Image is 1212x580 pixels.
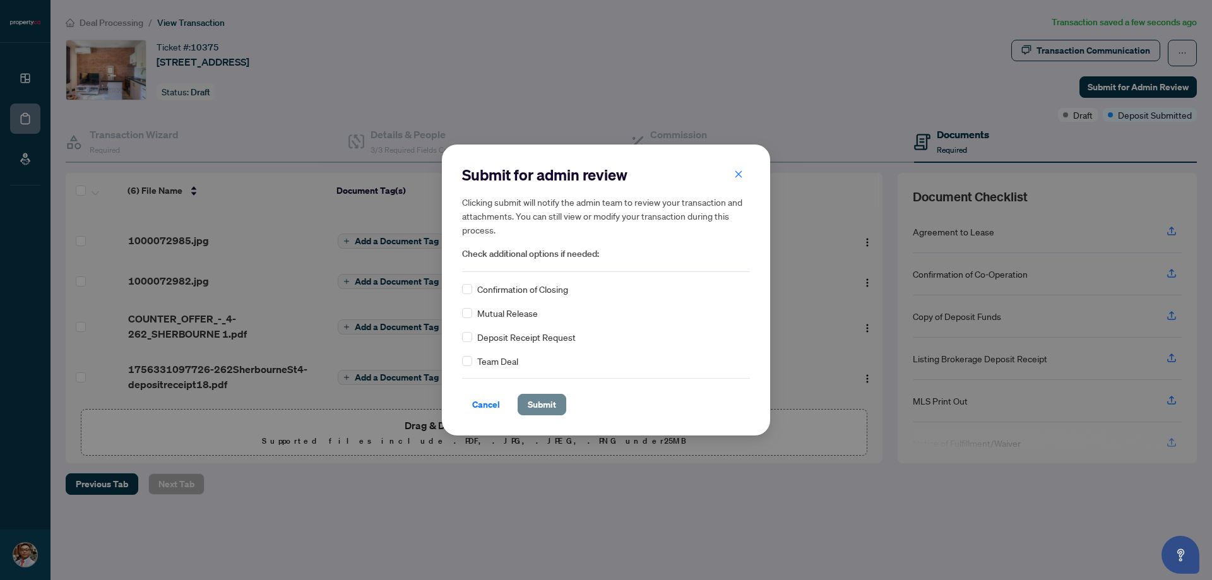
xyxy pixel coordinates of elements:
button: Submit [518,394,566,415]
h2: Submit for admin review [462,165,750,185]
span: Confirmation of Closing [477,282,568,296]
button: Cancel [462,394,510,415]
span: Check additional options if needed: [462,247,750,261]
span: Deposit Receipt Request [477,330,576,344]
span: Team Deal [477,354,518,368]
span: Submit [528,394,556,415]
h5: Clicking submit will notify the admin team to review your transaction and attachments. You can st... [462,195,750,237]
span: close [734,170,743,179]
span: Cancel [472,394,500,415]
button: Open asap [1161,536,1199,574]
span: Mutual Release [477,306,538,320]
